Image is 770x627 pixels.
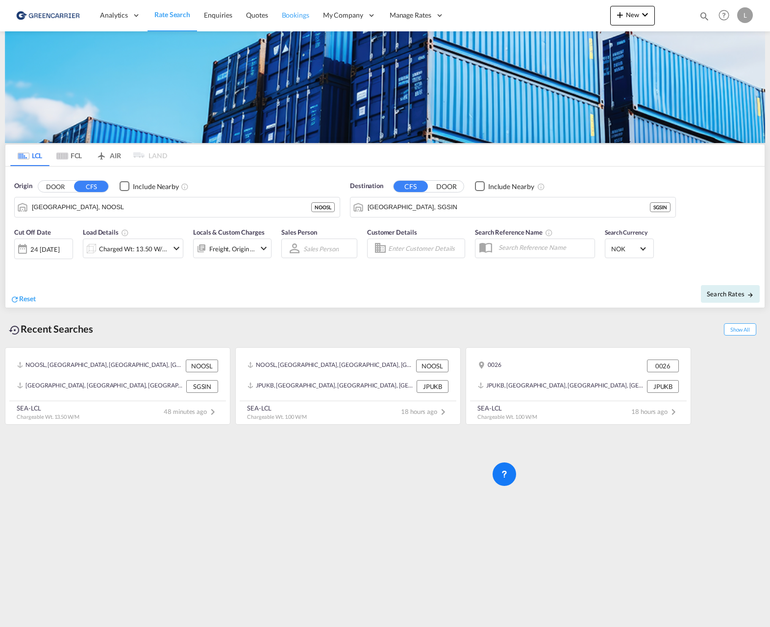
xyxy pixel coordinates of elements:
[17,404,79,412] div: SEA-LCL
[429,181,464,192] button: DOOR
[32,200,311,215] input: Search by Port
[699,11,710,22] md-icon: icon-magnify
[737,7,753,23] div: L
[350,197,675,217] md-input-container: Singapore, SGSIN
[83,239,183,258] div: Charged Wt: 13.50 W/Micon-chevron-down
[610,6,655,25] button: icon-plus 400-fgNewicon-chevron-down
[15,197,340,217] md-input-container: Oslo, NOOSL
[258,242,270,254] md-icon: icon-chevron-down
[181,183,189,191] md-icon: Unchecked: Ignores neighbouring ports when fetching rates.Checked : Includes neighbouring ports w...
[246,11,268,19] span: Quotes
[248,360,414,372] div: NOOSL, Oslo, Norway, Northern Europe, Europe
[699,11,710,25] div: icon-magnify
[14,258,22,271] md-datepicker: Select
[716,7,732,24] span: Help
[668,406,679,418] md-icon: icon-chevron-right
[545,229,553,237] md-icon: Your search will be saved by the below given name
[611,244,639,253] span: NOK
[120,181,179,192] md-checkbox: Checkbox No Ink
[209,242,255,256] div: Freight Origin Destination
[614,11,651,19] span: New
[30,245,60,254] div: 24 [DATE]
[38,181,73,192] button: DOOR
[83,228,129,236] span: Load Details
[605,229,647,236] span: Search Currency
[17,380,184,393] div: SGSIN, Singapore, Singapore, South East Asia, Asia Pacific
[390,10,431,20] span: Manage Rates
[631,408,679,415] span: 18 hours ago
[15,4,81,26] img: e39c37208afe11efa9cb1d7a6ea7d6f5.png
[154,10,190,19] span: Rate Search
[350,181,383,191] span: Destination
[164,408,219,415] span: 48 minutes ago
[248,380,414,393] div: JPUKB, Kobe, Japan, Greater China & Far East Asia, Asia Pacific
[488,182,534,192] div: Include Nearby
[647,360,679,372] div: 0026
[14,181,32,191] span: Origin
[10,145,50,166] md-tab-item: LCL
[5,318,97,340] div: Recent Searches
[247,413,307,420] span: Chargeable Wt. 1.00 W/M
[99,242,168,256] div: Charged Wt: 13.50 W/M
[5,31,765,143] img: GreenCarrierFCL_LCL.png
[650,202,671,212] div: SGSIN
[17,360,183,372] div: NOOSL, Oslo, Norway, Northern Europe, Europe
[477,404,537,412] div: SEA-LCL
[701,285,760,303] button: Search Ratesicon-arrow-right
[19,294,36,303] span: Reset
[207,406,219,418] md-icon: icon-chevron-right
[478,360,501,372] div: 0026
[417,380,448,393] div: JPUKB
[186,360,218,372] div: NOOSL
[204,11,232,19] span: Enquiries
[494,240,595,255] input: Search Reference Name
[724,323,756,336] span: Show All
[610,241,648,256] md-select: Select Currency: kr NOKNorway Krone
[10,295,19,304] md-icon: icon-refresh
[10,145,167,166] md-pagination-wrapper: Use the left and right arrow keys to navigate between tabs
[9,324,21,336] md-icon: icon-backup-restore
[475,181,534,192] md-checkbox: Checkbox No Ink
[302,241,340,256] md-select: Sales Person
[747,291,754,298] md-icon: icon-arrow-right
[5,167,765,308] div: Origin DOOR CFS Checkbox No InkUnchecked: Ignores neighbouring ports when fetching rates.Checked ...
[416,360,448,372] div: NOOSL
[478,380,645,393] div: JPUKB, Kobe, Japan, Greater China & Far East Asia, Asia Pacific
[100,10,128,20] span: Analytics
[707,290,754,298] span: Search Rates
[5,347,230,425] recent-search-card: NOOSL, [GEOGRAPHIC_DATA], [GEOGRAPHIC_DATA], [GEOGRAPHIC_DATA], [GEOGRAPHIC_DATA] NOOSL[GEOGRAPHI...
[193,239,272,258] div: Freight Origin Destinationicon-chevron-down
[716,7,737,24] div: Help
[121,229,129,237] md-icon: Chargeable Weight
[394,181,428,192] button: CFS
[50,145,89,166] md-tab-item: FCL
[475,228,553,236] span: Search Reference Name
[133,182,179,192] div: Include Nearby
[281,228,317,236] span: Sales Person
[193,228,265,236] span: Locals & Custom Charges
[14,228,51,236] span: Cut Off Date
[282,11,309,19] span: Bookings
[614,9,626,21] md-icon: icon-plus 400-fg
[368,200,650,215] input: Search by Port
[186,380,218,393] div: SGSIN
[367,228,417,236] span: Customer Details
[639,9,651,21] md-icon: icon-chevron-down
[10,294,36,305] div: icon-refreshReset
[388,241,462,256] input: Enter Customer Details
[14,239,73,259] div: 24 [DATE]
[477,413,537,420] span: Chargeable Wt. 1.00 W/M
[17,413,79,420] span: Chargeable Wt. 13.50 W/M
[311,202,335,212] div: NOOSL
[401,408,449,415] span: 18 hours ago
[171,242,182,254] md-icon: icon-chevron-down
[96,150,107,157] md-icon: icon-airplane
[466,347,691,425] recent-search-card: 0026 0026JPUKB, [GEOGRAPHIC_DATA], [GEOGRAPHIC_DATA], [GEOGRAPHIC_DATA] & [GEOGRAPHIC_DATA], [GEO...
[537,183,545,191] md-icon: Unchecked: Ignores neighbouring ports when fetching rates.Checked : Includes neighbouring ports w...
[247,404,307,412] div: SEA-LCL
[74,181,108,192] button: CFS
[437,406,449,418] md-icon: icon-chevron-right
[647,380,679,393] div: JPUKB
[235,347,461,425] recent-search-card: NOOSL, [GEOGRAPHIC_DATA], [GEOGRAPHIC_DATA], [GEOGRAPHIC_DATA], [GEOGRAPHIC_DATA] NOOSLJPUKB, [GE...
